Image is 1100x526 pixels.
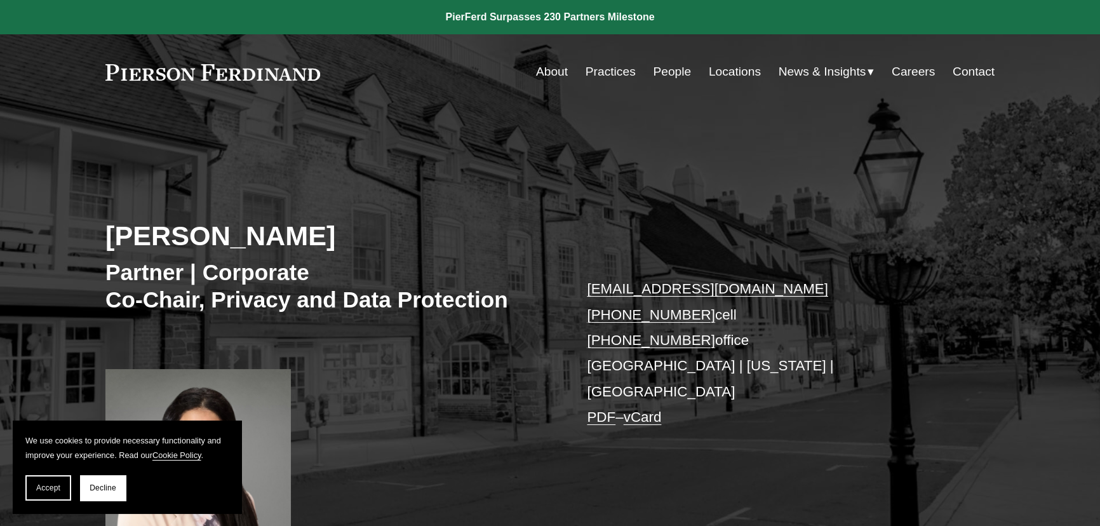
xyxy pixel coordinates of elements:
span: Decline [90,483,116,492]
button: Decline [80,475,126,501]
a: vCard [624,409,662,425]
a: Contact [953,60,995,84]
a: [EMAIL_ADDRESS][DOMAIN_NAME] [587,281,828,297]
a: [PHONE_NUMBER] [587,332,715,348]
a: About [536,60,568,84]
button: Accept [25,475,71,501]
h3: Partner | Corporate Co-Chair, Privacy and Data Protection [105,259,550,314]
p: cell office [GEOGRAPHIC_DATA] | [US_STATE] | [GEOGRAPHIC_DATA] – [587,276,957,430]
a: Practices [586,60,636,84]
a: Careers [892,60,935,84]
a: People [653,60,691,84]
h2: [PERSON_NAME] [105,219,550,252]
section: Cookie banner [13,421,241,513]
span: News & Insights [779,61,866,83]
span: Accept [36,483,60,492]
a: Cookie Policy [152,450,201,460]
a: PDF [587,409,615,425]
p: We use cookies to provide necessary functionality and improve your experience. Read our . [25,433,229,462]
a: [PHONE_NUMBER] [587,307,715,323]
a: Locations [709,60,761,84]
a: folder dropdown [779,60,875,84]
